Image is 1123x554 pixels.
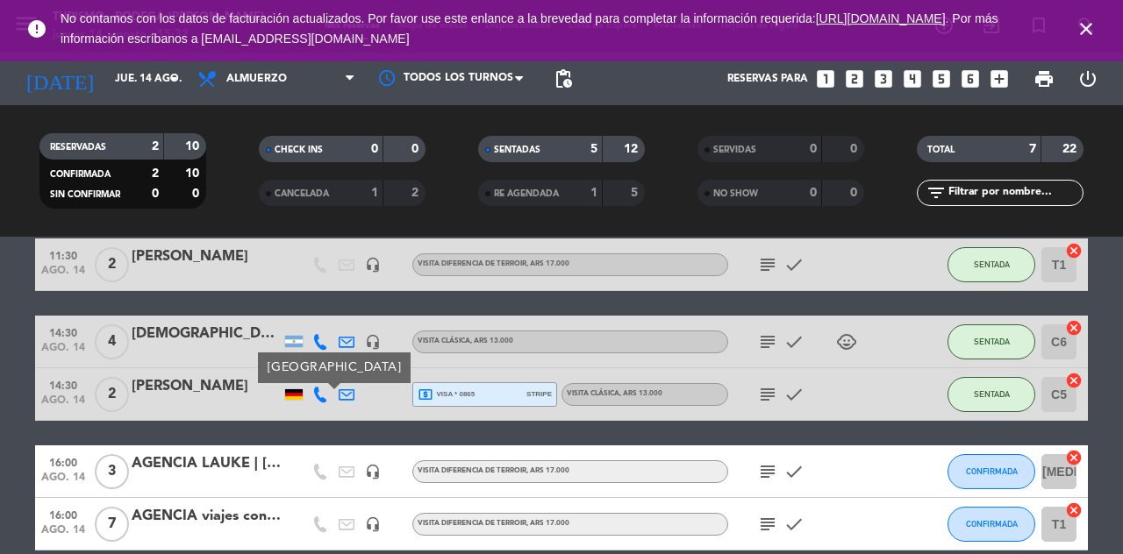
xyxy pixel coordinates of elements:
[810,143,817,155] strong: 0
[816,11,946,25] a: [URL][DOMAIN_NAME]
[1077,68,1098,89] i: power_settings_new
[1029,143,1036,155] strong: 7
[926,182,947,203] i: filter_list
[41,504,85,524] span: 16:00
[418,260,569,267] span: VISITA DIFERENCIA DE TERROIR
[418,387,433,402] i: local_atm
[275,189,329,198] span: CANCELADA
[757,254,778,275] i: subject
[1065,242,1083,259] i: cancel
[1076,18,1097,39] i: close
[192,188,203,200] strong: 0
[470,337,513,344] span: , ARS 13.000
[152,140,159,153] strong: 2
[526,520,569,527] span: , ARS 17.000
[13,60,106,98] i: [DATE]
[275,146,323,154] span: CHECK INS
[132,245,281,268] div: [PERSON_NAME]
[41,342,85,362] span: ago. 14
[590,143,597,155] strong: 5
[258,352,411,383] div: [GEOGRAPHIC_DATA]
[1065,501,1083,519] i: cancel
[41,245,85,265] span: 11:30
[713,146,756,154] span: SERVIDAS
[927,146,955,154] span: TOTAL
[95,507,129,542] span: 7
[226,73,287,85] span: Almuerzo
[95,377,129,412] span: 2
[783,254,805,275] i: check
[26,18,47,39] i: error
[757,331,778,352] i: subject
[418,337,513,344] span: VISITA CLÁSICA
[494,189,559,198] span: RE AGENDADA
[61,11,998,46] span: No contamos con los datos de facturación actualizados. Por favor use este enlance a la brevedad p...
[727,73,808,85] span: Reservas para
[365,516,381,532] i: headset_mic
[948,324,1035,359] button: SENTADA
[836,331,857,352] i: child_care
[966,519,1018,529] span: CONFIRMADA
[948,507,1035,542] button: CONFIRMADA
[757,514,778,535] i: subject
[974,389,1010,399] span: SENTADA
[41,322,85,342] span: 14:30
[757,461,778,482] i: subject
[974,259,1010,269] span: SENTADA
[418,467,569,474] span: VISITA DIFERENCIA DE TERROIR
[988,67,1011,90] i: add_box
[41,472,85,492] span: ago. 14
[757,384,778,405] i: subject
[132,375,281,398] div: [PERSON_NAME]
[418,520,569,527] span: VISITA DIFERENCIA DE TERROIR
[185,140,203,153] strong: 10
[1066,53,1110,105] div: LOG OUT
[850,143,861,155] strong: 0
[132,452,281,475] div: AGENCIA LAUKE | [PERSON_NAME] Arando [PERSON_NAME]
[95,247,129,282] span: 2
[814,67,837,90] i: looks_one
[553,68,574,89] span: pending_actions
[872,67,895,90] i: looks_3
[95,454,129,489] span: 3
[526,388,552,400] span: stripe
[371,187,378,199] strong: 1
[843,67,866,90] i: looks_two
[966,466,1018,476] span: CONFIRMADA
[930,67,953,90] i: looks_5
[1065,449,1083,466] i: cancel
[631,187,641,199] strong: 5
[185,167,203,180] strong: 10
[411,143,422,155] strong: 0
[50,170,111,179] span: CONFIRMADA
[947,183,1083,202] input: Filtrar por nombre...
[590,187,597,199] strong: 1
[526,260,569,267] span: , ARS 17.000
[494,146,540,154] span: SENTADAS
[959,67,982,90] i: looks_6
[95,324,129,359] span: 4
[948,377,1035,412] button: SENTADA
[61,11,998,46] a: . Por más información escríbanos a [EMAIL_ADDRESS][DOMAIN_NAME]
[1062,143,1080,155] strong: 22
[783,514,805,535] i: check
[567,390,662,397] span: VISITA CLÁSICA
[365,257,381,273] i: headset_mic
[901,67,924,90] i: looks_4
[948,454,1035,489] button: CONFIRMADA
[850,187,861,199] strong: 0
[41,451,85,472] span: 16:00
[974,337,1010,346] span: SENTADA
[624,143,641,155] strong: 12
[1065,319,1083,337] i: cancel
[365,464,381,479] i: headset_mic
[619,390,662,397] span: , ARS 13.000
[50,143,106,152] span: RESERVADAS
[365,334,381,350] i: headset_mic
[783,384,805,405] i: check
[41,374,85,394] span: 14:30
[371,143,378,155] strong: 0
[152,167,159,180] strong: 2
[132,505,281,528] div: AGENCIA viajes con [PERSON_NAME]
[41,524,85,544] span: ago. 14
